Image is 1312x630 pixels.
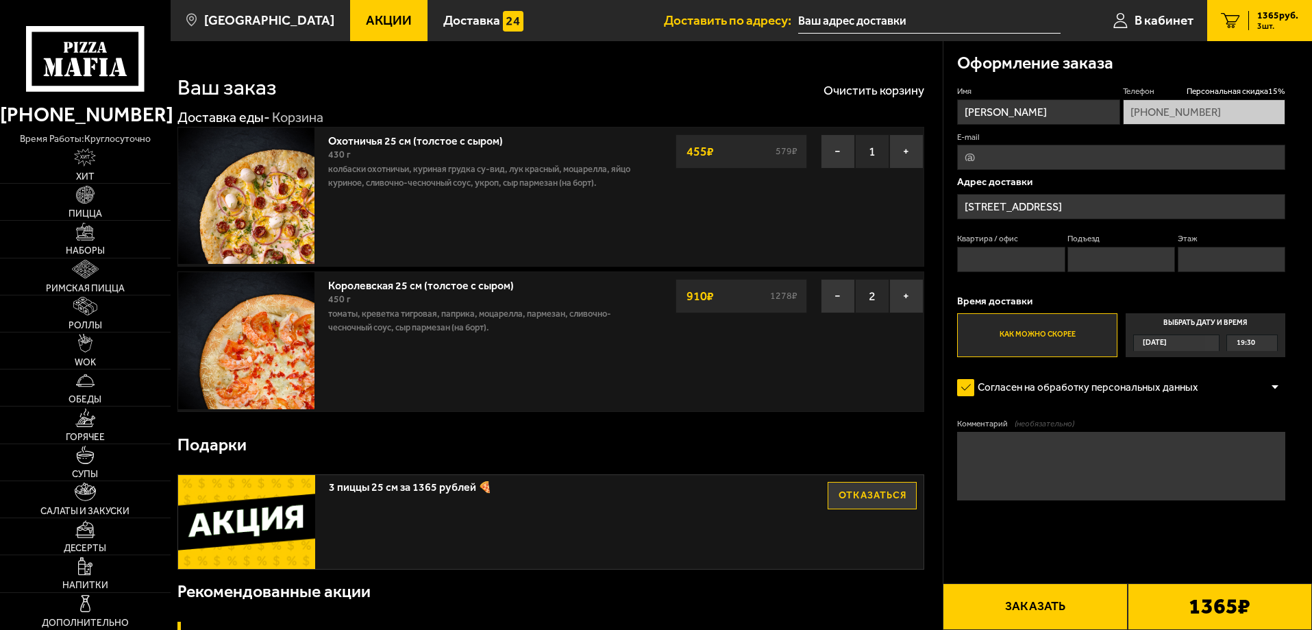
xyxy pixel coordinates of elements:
span: Пицца [69,209,102,219]
div: Корзина [272,109,323,127]
span: [GEOGRAPHIC_DATA] [204,14,334,27]
span: Акции [366,14,412,27]
a: Королевская 25 см (толстое с сыром) [328,275,528,292]
span: Римская пицца [46,284,125,293]
span: Доставка [443,14,500,27]
span: 3 пиццы 25 см за 1365 рублей 🍕 [329,475,776,493]
label: Квартира / офис [957,233,1065,245]
span: Хит [76,172,95,182]
input: Имя [957,99,1119,125]
button: Отказаться [828,482,917,509]
button: + [889,134,924,169]
span: Персональная скидка 15 % [1187,86,1285,97]
span: Салаты и закуски [40,507,129,516]
span: 450 г [328,293,351,305]
strong: 910 ₽ [683,283,717,309]
label: E-mail [957,132,1285,143]
h3: Подарки [177,437,247,454]
span: В кабинет [1135,14,1193,27]
h1: Ваш заказ [177,77,277,99]
span: 3 шт. [1257,22,1298,30]
strong: 455 ₽ [683,138,717,165]
span: Роллы [69,321,102,330]
button: − [821,134,855,169]
span: Супы [72,470,98,479]
p: Время доставки [957,296,1285,306]
label: Имя [957,86,1119,97]
label: Этаж [1178,233,1285,245]
span: 1365 руб. [1257,11,1298,21]
label: Комментарий [957,418,1285,430]
label: Согласен на обработку персональных данных [957,374,1212,402]
span: Дополнительно [42,618,129,628]
a: Доставка еды- [177,109,270,125]
span: (необязательно) [1015,418,1074,430]
label: Подъезд [1067,233,1175,245]
span: [DATE] [1143,335,1167,351]
span: WOK [75,358,96,367]
h3: Оформление заказа [957,55,1113,72]
button: − [821,279,855,313]
span: 2 [855,279,889,313]
img: 15daf4d41897b9f0e9f617042186c801.svg [503,11,523,32]
input: +7 ( [1123,99,1285,125]
span: Обеды [69,395,101,404]
span: Наборы [66,246,105,256]
span: 1 [855,134,889,169]
s: 579 ₽ [773,147,800,156]
b: 1365 ₽ [1189,596,1250,618]
span: Доставить по адресу: [664,14,798,27]
label: Как можно скорее [957,313,1117,357]
span: Десерты [64,544,106,553]
a: Охотничья 25 см (толстое с сыром) [328,130,517,147]
input: @ [957,145,1285,170]
span: Напитки [62,581,108,590]
s: 1278 ₽ [768,291,800,301]
span: Горячее [66,433,105,442]
input: Ваш адрес доставки [798,8,1061,34]
span: Санкт-Петербург проспект Ветеранов 5к1 [798,8,1061,34]
p: Адрес доставки [957,177,1285,187]
label: Телефон [1123,86,1285,97]
h3: Рекомендованные акции [177,583,371,601]
button: Заказать [943,583,1127,630]
button: + [889,279,924,313]
span: 19:30 [1237,335,1255,351]
p: томаты, креветка тигровая, паприка, моцарелла, пармезан, сливочно-чесночный соус, сыр пармезан (н... [328,307,632,335]
label: Выбрать дату и время [1126,313,1285,357]
button: Очистить корзину [824,84,924,97]
span: 430 г [328,149,351,160]
p: колбаски охотничьи, куриная грудка су-вид, лук красный, моцарелла, яйцо куриное, сливочно-чесночн... [328,162,632,190]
